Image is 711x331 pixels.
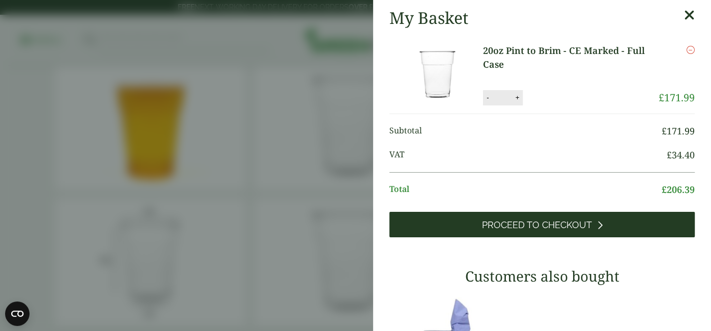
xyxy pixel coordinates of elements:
a: Remove this item [687,44,695,56]
button: - [484,93,492,102]
bdi: 206.39 [662,183,695,196]
bdi: 171.99 [659,91,695,104]
button: Open CMP widget [5,301,30,326]
a: Proceed to Checkout [389,212,695,237]
span: VAT [389,148,667,162]
bdi: 171.99 [662,125,695,137]
bdi: 34.40 [667,149,695,161]
button: + [512,93,522,102]
h3: Customers also bought [389,268,695,285]
span: £ [662,183,667,196]
span: £ [659,91,664,104]
img: 20oz Pint to Brim - CE Marked-Full Case of-0 [391,44,483,105]
span: £ [667,149,672,161]
span: Total [389,183,662,197]
span: £ [662,125,667,137]
span: Proceed to Checkout [482,219,592,231]
a: 20oz Pint to Brim - CE Marked - Full Case [483,44,659,71]
span: Subtotal [389,124,662,138]
h2: My Basket [389,8,468,27]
